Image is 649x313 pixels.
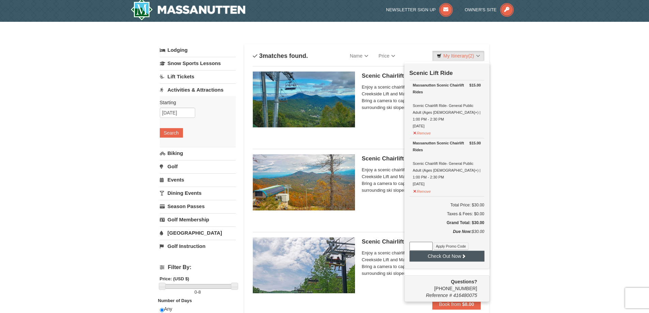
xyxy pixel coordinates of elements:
a: Biking [160,147,236,159]
label: Starting [160,99,231,106]
strong: Due Now: [453,229,472,234]
div: Scenic Chairlift Ride- General Public Adult (Ages [DEMOGRAPHIC_DATA]+) | 1:00 PM - 2:30 PM [DATE] [413,82,481,129]
div: $30.00 [410,228,484,242]
h5: Scenic Chairlift Ride | 10:00 AM - 11:30 AM [362,73,481,79]
a: Lift Tickets [160,70,236,83]
label: - [160,289,236,296]
span: Owner's Site [465,7,497,12]
button: Book from $8.00 [432,299,481,310]
h4: matches found. [253,52,308,59]
button: Check Out Now [410,251,484,262]
a: Name [345,49,373,63]
span: Newsletter Sign Up [386,7,436,12]
a: My Itinerary(2) [432,51,484,61]
a: [GEOGRAPHIC_DATA] [160,226,236,239]
a: Events [160,173,236,186]
button: Remove [413,186,431,195]
a: Activities & Attractions [160,83,236,96]
span: 8 [198,289,201,295]
div: Taxes & Fees: $0.00 [410,210,484,217]
img: 24896431-9-664d1467.jpg [253,237,355,293]
a: Price [373,49,400,63]
strong: $15.00 [469,140,481,146]
span: Enjoy a scenic chairlift ride up Massanutten’s signature Creekside Lift and Massanutten's NEW Pea... [362,167,481,194]
span: Enjoy a scenic chairlift ride up Massanutten’s signature Creekside Lift and Massanutten's NEW Pea... [362,250,481,277]
button: Search [160,128,183,138]
a: Snow Sports Lessons [160,57,236,69]
button: Remove [413,128,431,137]
span: Book from [439,301,461,307]
h5: Grand Total: $30.00 [410,219,484,226]
a: Lodging [160,44,236,56]
strong: $15.00 [469,82,481,89]
span: Reference # [426,293,452,298]
span: (2) [468,53,474,59]
div: Massanutten Scenic Chairlift Rides [413,140,481,153]
strong: $8.00 [462,301,474,307]
span: [PHONE_NUMBER] [410,278,477,291]
a: Owner's Site [465,7,514,12]
a: Golf Membership [160,213,236,226]
strong: Price: (USD $) [160,276,189,281]
a: Golf Instruction [160,240,236,252]
a: Golf [160,160,236,173]
span: Enjoy a scenic chairlift ride up Massanutten’s signature Creekside Lift and Massanutten's NEW Pea... [362,84,481,111]
div: Scenic Chairlift Ride- General Public Adult (Ages [DEMOGRAPHIC_DATA]+) | 1:00 PM - 2:30 PM [DATE] [413,140,481,187]
span: 0 [195,289,197,295]
h6: Total Price: $30.00 [410,202,484,208]
a: Dining Events [160,187,236,199]
strong: Scenic Lift Ride [410,70,453,76]
h5: Scenic Chairlift Ride | 1:00 PM - 2:30 PM [362,238,481,245]
a: Newsletter Sign Up [386,7,453,12]
strong: Questions? [451,279,477,284]
h4: Filter By: [160,264,236,270]
strong: Number of Days [158,298,192,303]
span: 3 [259,52,263,59]
img: 24896431-13-a88f1aaf.jpg [253,154,355,210]
h5: Scenic Chairlift Ride | 11:30 AM - 1:00 PM [362,155,481,162]
button: Apply Promo Code [434,242,468,250]
a: Season Passes [160,200,236,213]
img: 24896431-1-a2e2611b.jpg [253,72,355,127]
div: Massanutten Scenic Chairlift Rides [413,82,481,95]
span: 416480075 [453,293,477,298]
